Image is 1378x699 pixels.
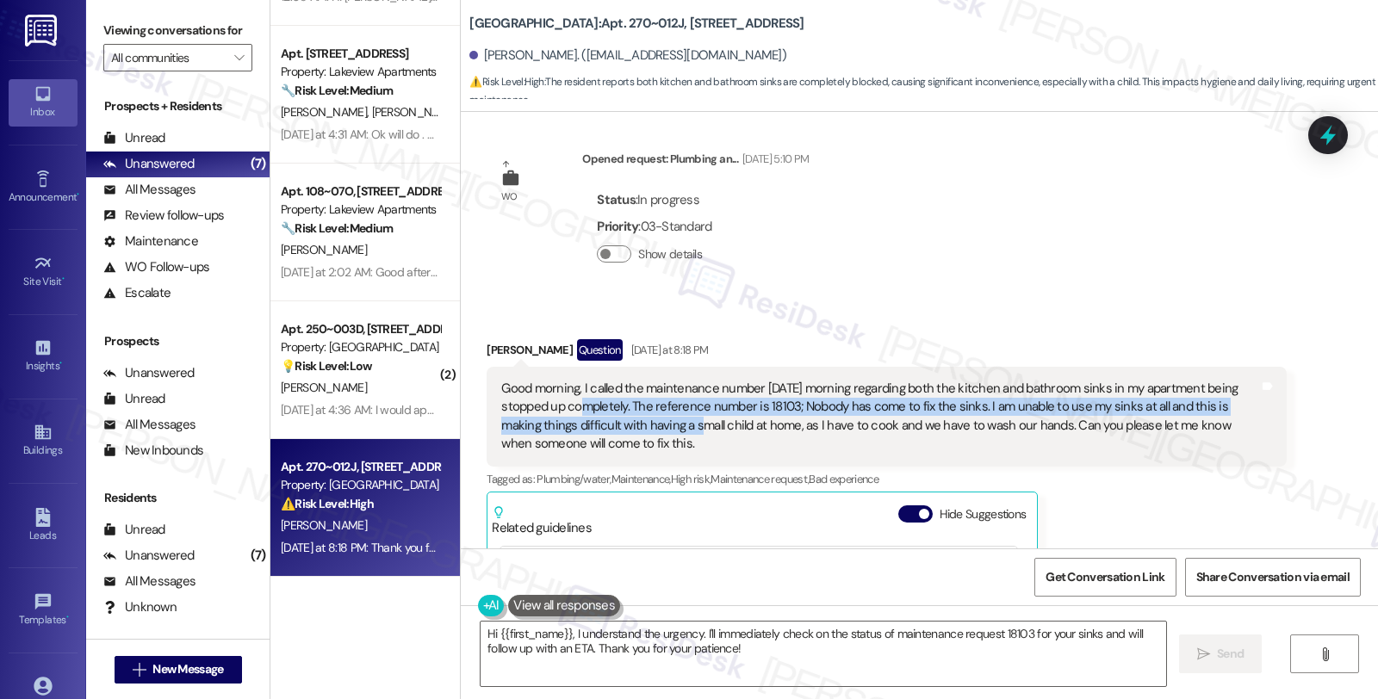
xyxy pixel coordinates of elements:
i:  [1197,647,1210,661]
i:  [234,51,244,65]
span: [PERSON_NAME] [281,380,367,395]
div: WO Follow-ups [103,258,209,276]
strong: 🔧 Risk Level: Medium [281,220,393,236]
span: High risk , [671,472,711,486]
div: [DATE] 5:10 PM [738,150,810,168]
div: New Inbounds [103,442,203,460]
div: Tagged as: [487,467,1286,492]
span: Get Conversation Link [1046,568,1164,586]
a: Buildings [9,418,78,464]
div: Property: [GEOGRAPHIC_DATA] [281,338,440,356]
label: Viewing conversations for [103,17,252,44]
button: New Message [115,656,242,684]
div: Opened request: Plumbing an... [582,150,809,174]
span: [PERSON_NAME] [281,517,367,533]
div: Apt. [STREET_ADDRESS] [281,45,440,63]
div: Residents [86,489,270,507]
div: Unread [103,390,165,408]
a: Site Visit • [9,249,78,295]
div: (7) [246,542,270,569]
button: Share Conversation via email [1185,558,1361,597]
div: Property: Lakeview Apartments [281,201,440,219]
a: Insights • [9,333,78,380]
div: Prospects + Residents [86,97,270,115]
span: • [66,611,69,623]
div: Apt. 250~003D, [STREET_ADDRESS] [281,320,440,338]
span: Send [1217,645,1244,663]
i:  [1319,647,1331,661]
div: All Messages [103,181,196,199]
img: ResiDesk Logo [25,15,60,46]
strong: 🔧 Risk Level: Medium [281,83,393,98]
div: [DATE] at 8:18 PM: Thank you for your message. Our offices are currently closed, but we will cont... [281,540,1334,555]
strong: ⚠️ Risk Level: High [469,75,543,89]
div: : 03-Standard [597,213,711,240]
span: [PERSON_NAME] [281,242,367,257]
b: [GEOGRAPHIC_DATA]: Apt. 270~012J, [STREET_ADDRESS] [469,15,804,33]
span: Plumbing/water , [537,472,611,486]
strong: 💡 Risk Level: Low [281,358,372,374]
b: Priority [597,218,638,235]
div: Apt. 270~012J, [STREET_ADDRESS] [281,458,440,476]
div: Escalate [103,284,171,302]
div: Related guidelines [492,505,592,537]
div: (7) [246,151,270,177]
div: All Messages [103,572,196,591]
div: Unread [103,129,165,147]
div: Maintenance [103,232,198,251]
span: • [62,273,65,285]
div: Property: [GEOGRAPHIC_DATA] [281,476,440,494]
label: Hide Suggestions [940,505,1027,523]
strong: ⚠️ Risk Level: High [281,496,374,511]
span: Bad experience [809,472,878,486]
span: Maintenance request , [711,472,809,486]
div: Unanswered [103,155,195,173]
textarea: Hi {{first_name}}, I understand the urgency. I'll immediately check on the status of maintenance ... [481,622,1166,686]
span: Share Conversation via email [1196,568,1350,586]
div: WO [501,188,518,206]
div: [DATE] at 2:02 AM: Good afternoon sorry for the delay Got a 600 00 money order ! ! I'll come in [... [281,264,971,280]
a: Templates • [9,587,78,634]
i:  [133,663,146,677]
div: All Messages [103,416,196,434]
span: [PERSON_NAME] [281,104,372,120]
div: [PERSON_NAME] [487,339,1286,367]
button: Send [1179,634,1263,673]
div: [PERSON_NAME]. ([EMAIL_ADDRESS][DOMAIN_NAME]) [469,46,786,65]
span: • [59,357,62,369]
div: Good morning, I called the maintenance number [DATE] morning regarding both the kitchen and bathr... [501,380,1258,454]
div: [DATE] at 4:36 AM: I would appreciate it [281,402,477,418]
div: Unread [103,521,165,539]
div: Prospects [86,332,270,350]
div: [DATE] at 4:31 AM: Ok will do . Hopefully he will resolve it by [DATE] . [281,127,610,142]
span: : The resident reports both kitchen and bathroom sinks are completely blocked, causing significan... [469,73,1378,110]
span: Maintenance , [611,472,671,486]
a: Leads [9,503,78,549]
div: Unknown [103,598,177,616]
div: Apt. 108~07O, [STREET_ADDRESS] [281,182,440,201]
div: : In progress [597,187,711,213]
label: Show details [638,245,702,263]
div: [DATE] at 8:18 PM [627,341,709,359]
div: Question [577,339,623,361]
button: Get Conversation Link [1034,558,1176,597]
div: Unanswered [103,547,195,565]
div: Review follow-ups [103,207,224,225]
b: Status [597,191,636,208]
span: [PERSON_NAME] [372,104,458,120]
a: Inbox [9,79,78,126]
span: • [77,189,79,201]
span: New Message [152,660,223,678]
input: All communities [111,44,225,71]
div: Unanswered [103,364,195,382]
div: Property: Lakeview Apartments [281,63,440,81]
